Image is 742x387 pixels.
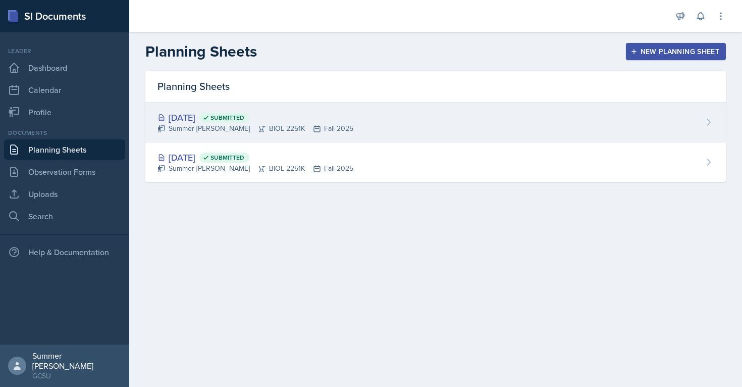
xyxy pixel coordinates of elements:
[145,42,257,61] h2: Planning Sheets
[210,114,244,122] span: Submitted
[4,102,125,122] a: Profile
[157,163,353,174] div: Summer [PERSON_NAME] BIOL 2251K Fall 2025
[4,242,125,262] div: Help & Documentation
[210,154,244,162] span: Submitted
[4,46,125,56] div: Leader
[145,71,726,103] div: Planning Sheets
[157,151,353,164] div: [DATE]
[145,142,726,182] a: [DATE] Submitted Summer [PERSON_NAME]BIOL 2251KFall 2025
[4,184,125,204] a: Uploads
[32,371,121,381] div: GCSU
[4,128,125,137] div: Documents
[157,111,353,124] div: [DATE]
[632,47,719,56] div: New Planning Sheet
[157,123,353,134] div: Summer [PERSON_NAME] BIOL 2251K Fall 2025
[4,58,125,78] a: Dashboard
[145,103,726,142] a: [DATE] Submitted Summer [PERSON_NAME]BIOL 2251KFall 2025
[4,206,125,226] a: Search
[626,43,726,60] button: New Planning Sheet
[4,139,125,160] a: Planning Sheets
[32,351,121,371] div: Summer [PERSON_NAME]
[4,162,125,182] a: Observation Forms
[4,80,125,100] a: Calendar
